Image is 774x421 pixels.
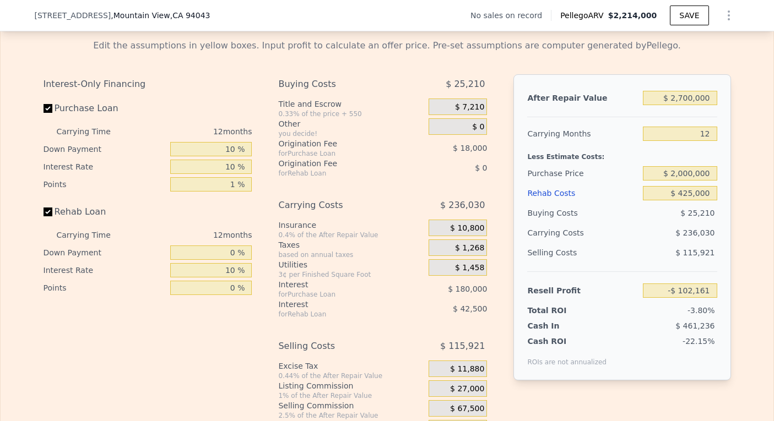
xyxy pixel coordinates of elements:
span: [STREET_ADDRESS] [35,10,111,21]
span: $ 0 [475,163,487,172]
div: Selling Costs [278,336,401,356]
div: ROIs are not annualized [527,347,607,367]
span: -22.15% [683,337,715,346]
label: Rehab Loan [44,202,166,222]
div: 0.33% of the price + 550 [278,110,424,118]
div: 12 months [133,226,252,244]
span: $ 25,210 [446,74,485,94]
div: Buying Costs [527,203,638,223]
span: , Mountain View [111,10,210,21]
div: Interest [278,279,401,290]
button: SAVE [670,6,708,25]
div: Selling Costs [527,243,638,263]
span: $ 67,500 [450,404,484,414]
span: -3.80% [688,306,715,315]
span: $ 27,000 [450,384,484,394]
div: Other [278,118,424,129]
span: $ 115,921 [675,248,715,257]
div: for Rehab Loan [278,169,401,178]
span: $ 42,500 [453,304,487,313]
div: Down Payment [44,244,166,261]
div: Down Payment [44,140,166,158]
span: $ 25,210 [680,209,715,217]
div: Rehab Costs [527,183,638,203]
div: 0.4% of the After Repair Value [278,231,424,239]
div: 2.5% of the After Repair Value [278,411,424,420]
div: 0.44% of the After Repair Value [278,371,424,380]
span: $ 236,030 [440,195,485,215]
div: 1% of the After Repair Value [278,391,424,400]
div: based on annual taxes [278,250,424,259]
span: $ 10,800 [450,223,484,233]
span: $2,214,000 [608,11,657,20]
span: $ 461,236 [675,321,715,330]
div: Carrying Months [527,124,638,144]
div: Taxes [278,239,424,250]
span: $ 180,000 [448,285,487,293]
button: Show Options [718,4,740,26]
span: , CA 94043 [170,11,210,20]
div: 12 months [133,123,252,140]
span: $ 236,030 [675,228,715,237]
span: $ 1,458 [455,263,484,273]
div: Excise Tax [278,360,424,371]
div: Total ROI [527,305,596,316]
div: Carrying Time [57,123,128,140]
div: Title and Escrow [278,99,424,110]
div: Purchase Price [527,163,638,183]
span: $ 1,268 [455,243,484,253]
span: $ 18,000 [453,144,487,152]
div: Carrying Time [57,226,128,244]
div: Origination Fee [278,138,401,149]
div: Interest [278,299,401,310]
span: $ 7,210 [455,102,484,112]
div: Insurance [278,220,424,231]
div: Selling Commission [278,400,424,411]
div: Edit the assumptions in yellow boxes. Input profit to calculate an offer price. Pre-set assumptio... [44,39,731,52]
div: Interest Rate [44,158,166,176]
span: $ 115,921 [440,336,485,356]
div: Cash ROI [527,336,607,347]
div: you decide! [278,129,424,138]
div: Resell Profit [527,281,638,300]
div: Listing Commission [278,380,424,391]
div: 3¢ per Finished Square Foot [278,270,424,279]
div: Carrying Costs [527,223,596,243]
span: $ 0 [472,122,484,132]
input: Rehab Loan [44,207,52,216]
div: Utilities [278,259,424,270]
div: Interest Rate [44,261,166,279]
div: for Purchase Loan [278,290,401,299]
label: Purchase Loan [44,99,166,118]
div: for Purchase Loan [278,149,401,158]
div: Points [44,176,166,193]
div: Interest-Only Financing [44,74,252,94]
div: for Rehab Loan [278,310,401,319]
div: Origination Fee [278,158,401,169]
span: $ 11,880 [450,364,484,374]
div: Cash In [527,320,596,331]
span: Pellego ARV [560,10,608,21]
div: Less Estimate Costs: [527,144,717,163]
input: Purchase Loan [44,104,52,113]
div: Carrying Costs [278,195,401,215]
div: Points [44,279,166,297]
div: Buying Costs [278,74,401,94]
div: No sales on record [470,10,551,21]
div: After Repair Value [527,88,638,108]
